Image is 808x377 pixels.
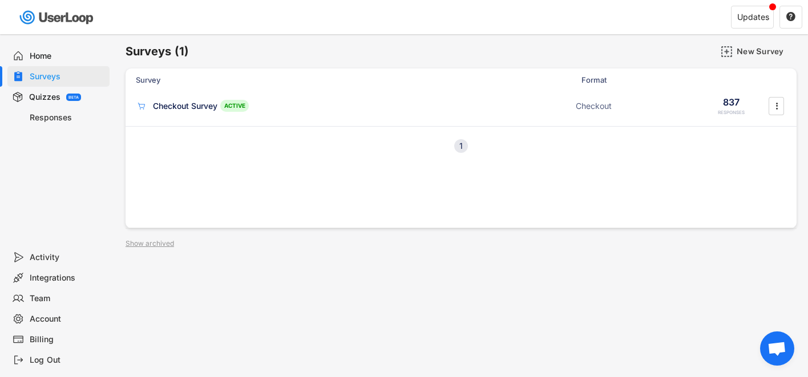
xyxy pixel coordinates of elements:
[126,44,189,59] h6: Surveys (1)
[220,100,249,112] div: ACTIVE
[30,355,105,366] div: Log Out
[786,11,795,22] text: 
[30,51,105,62] div: Home
[136,75,575,85] div: Survey
[581,75,696,85] div: Format
[17,6,98,29] img: userloop-logo-01.svg
[771,98,782,115] button: 
[30,252,105,263] div: Activity
[30,273,105,283] div: Integrations
[68,95,79,99] div: BETA
[153,100,217,112] div: Checkout Survey
[30,314,105,325] div: Account
[737,46,794,56] div: New Survey
[576,100,690,112] div: Checkout
[723,96,740,108] div: 837
[29,92,60,103] div: Quizzes
[760,331,794,366] div: Open chat
[775,100,778,112] text: 
[30,334,105,345] div: Billing
[718,110,745,116] div: RESPONSES
[30,112,105,123] div: Responses
[126,240,174,247] div: Show archived
[30,293,105,304] div: Team
[454,142,468,150] div: 1
[737,13,769,21] div: Updates
[786,12,796,22] button: 
[30,71,105,82] div: Surveys
[721,46,733,58] img: AddMajor.svg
